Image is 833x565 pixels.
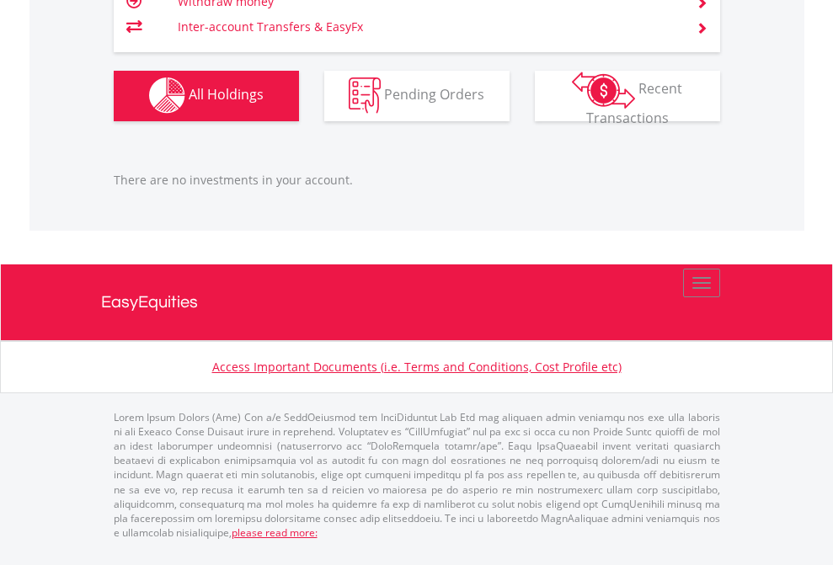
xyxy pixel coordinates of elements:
button: All Holdings [114,71,299,121]
a: please read more: [232,525,318,540]
span: Pending Orders [384,85,484,104]
span: All Holdings [189,85,264,104]
a: Access Important Documents (i.e. Terms and Conditions, Cost Profile etc) [212,359,622,375]
button: Recent Transactions [535,71,720,121]
a: EasyEquities [101,264,733,340]
img: pending_instructions-wht.png [349,77,381,114]
p: There are no investments in your account. [114,172,720,189]
span: Recent Transactions [586,79,683,127]
img: holdings-wht.png [149,77,185,114]
img: transactions-zar-wht.png [572,72,635,109]
td: Inter-account Transfers & EasyFx [178,14,675,40]
button: Pending Orders [324,71,510,121]
p: Lorem Ipsum Dolors (Ame) Con a/e SeddOeiusmod tem InciDiduntut Lab Etd mag aliquaen admin veniamq... [114,410,720,540]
